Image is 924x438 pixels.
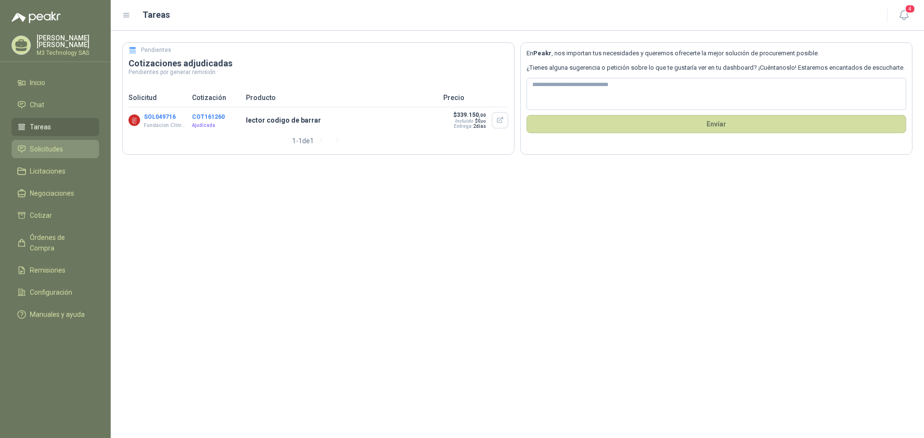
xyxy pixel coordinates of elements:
div: Incluido [455,118,473,124]
button: Envíar [526,115,906,133]
a: Inicio [12,74,99,92]
span: ,00 [479,113,486,118]
span: 339.150 [457,112,486,118]
span: Licitaciones [30,166,65,176]
span: $ [475,118,486,124]
span: Manuales y ayuda [30,309,85,320]
a: Cotizar [12,206,99,225]
img: Logo peakr [12,12,61,23]
div: 1 - 1 de 1 [292,133,345,149]
a: Órdenes de Compra [12,228,99,257]
p: M3 Technology SAS [37,50,99,56]
p: Cotización [192,92,240,103]
a: Configuración [12,283,99,301]
p: Pendientes por generar remisión [128,69,508,75]
button: 4 [895,7,912,24]
p: $ [453,112,486,118]
h3: Cotizaciones adjudicadas [128,58,508,69]
span: Tareas [30,122,51,132]
span: Solicitudes [30,144,63,154]
a: Manuales y ayuda [12,305,99,324]
a: Chat [12,96,99,114]
span: Órdenes de Compra [30,232,90,253]
span: ,00 [481,119,486,124]
a: Remisiones [12,261,99,279]
span: Negociaciones [30,188,74,199]
h5: Pendientes [141,46,171,55]
span: 2 días [473,124,486,129]
a: Tareas [12,118,99,136]
p: [PERSON_NAME] [PERSON_NAME] [37,35,99,48]
p: Producto [246,92,437,103]
p: En , nos importan tus necesidades y queremos ofrecerte la mejor solución de procurement posible. [526,49,906,58]
a: Licitaciones [12,162,99,180]
span: 0 [478,118,486,124]
img: Company Logo [128,114,140,126]
p: Solicitud [128,92,186,103]
button: SOL049716 [144,113,176,120]
a: Solicitudes [12,140,99,158]
a: Negociaciones [12,184,99,202]
p: lector codigo de barrar [246,115,437,125]
span: Remisiones [30,265,65,275]
p: ¿Tienes alguna sugerencia o petición sobre lo que te gustaría ver en tu dashboard? ¡Cuéntanoslo! ... [526,63,906,73]
span: Configuración [30,287,72,298]
p: Ajudicada [192,122,240,129]
span: Cotizar [30,210,52,221]
button: COT161260 [192,113,225,120]
span: Inicio [30,77,45,88]
span: Chat [30,100,44,110]
p: Entrega: [453,124,486,129]
p: Fundación Clínica Shaio [144,122,188,129]
b: Peakr [533,50,552,57]
h1: Tareas [142,8,170,22]
p: Precio [443,92,508,103]
span: 4 [905,4,915,13]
